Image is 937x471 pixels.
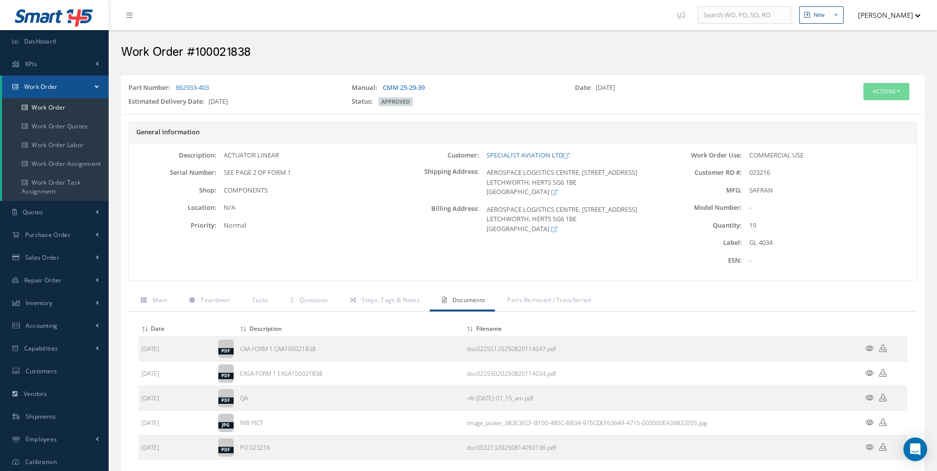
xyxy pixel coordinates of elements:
td: [DATE] [138,411,215,435]
label: Shop: [129,187,216,194]
td: QA [237,386,464,411]
label: Shipping Address: [392,168,479,197]
span: Vendors [24,390,47,398]
div: AEROSPACE LOGISTICS CENTRE, [STREET_ADDRESS] LETCHWORTH, HERTS SG6 1BE [GEOGRAPHIC_DATA] [479,205,654,234]
label: Quantity: [654,222,741,229]
a: Preview [865,394,874,402]
label: ESN: [654,257,741,264]
span: Repair Order [24,276,62,284]
span: Parts Removed / Transferred [507,296,591,304]
div: New [814,11,825,19]
td: EASA FORM 1 EASA100021838 [237,361,464,386]
label: Description: [129,152,216,159]
div: Open Intercom Messenger [903,437,927,461]
a: Download [879,345,887,353]
span: Dashboard [24,37,56,45]
label: Estimated Delivery Date: [128,97,208,107]
a: Quotation [278,291,337,312]
span: Sales Order [25,253,59,262]
td: CAA FORM 1 CAA100021838 [237,337,464,361]
a: Work Order [2,98,109,117]
td: [DATE] [138,435,215,460]
a: Download [879,369,887,378]
td: [DATE] [138,337,215,361]
td: INB PICT [237,411,464,435]
a: Tasks [240,291,279,312]
label: Customer RO #: [654,169,741,176]
label: Priority: [129,222,216,229]
label: Location: [129,204,216,211]
div: Normal [216,221,391,231]
a: Download [879,443,887,452]
td: [DATE] [138,361,215,386]
span: Customers [26,367,57,375]
span: Tasks [252,296,269,304]
div: - [742,256,917,266]
label: MFG: [654,187,741,194]
button: New [799,6,844,24]
th: Date [138,321,215,337]
span: Inventory [26,299,53,307]
a: Work Order Quotes [2,117,109,136]
td: [DATE] [138,386,215,411]
span: Accounting [26,321,58,330]
button: [PERSON_NAME] [849,5,921,25]
a: Work Order Assignment [2,155,109,173]
div: COMMERCIAL USE [742,151,917,160]
a: Download [467,394,533,402]
div: SAFRAN [742,186,917,196]
label: Status: [352,97,377,107]
a: Teardown [177,291,240,312]
label: Label: [654,239,741,246]
a: Download [467,369,556,378]
label: Serial Number: [129,169,216,176]
div: N/A [216,203,391,213]
label: Model Number: [654,204,741,211]
input: Search WO, PO, SO, RO [698,6,791,24]
span: Quotation [299,296,328,304]
a: Download [467,345,556,353]
div: ACTUATOR LINEAR [216,151,391,160]
span: KPIs [25,60,37,68]
label: Work Order Use: [654,152,741,159]
a: SPECIALIST AVIATION LTD [487,151,569,159]
a: Work Order Labor [2,136,109,155]
a: Parts Removed / Transferred [495,291,601,312]
div: COMPONENTS [216,186,391,196]
a: Work Order Task Assignment [2,173,109,201]
div: pdf [218,447,234,453]
span: SEE PAGE 2 OF FORM 1 [224,168,291,177]
a: Preview [865,345,874,353]
a: Download [879,394,887,402]
a: CMM 25-29-39 [383,83,425,92]
span: Purchase Order [25,231,71,239]
h5: General Information [136,128,909,136]
button: Actions [863,83,909,100]
div: pdf [218,373,234,379]
div: pdf [218,348,234,354]
a: Preview [865,419,874,427]
span: Documents [452,296,486,304]
a: Documents [430,291,495,312]
div: pdf [218,397,234,404]
div: 19 [742,221,917,231]
span: Work Order [24,82,58,91]
span: Teardown [201,296,229,304]
div: GL 4034 [742,238,917,248]
h2: Work Order #100021838 [121,45,925,60]
span: Steps, Tags & Notes [362,296,420,304]
span: Capabilities [24,344,58,353]
div: [DATE] [121,97,344,111]
label: Manual: [352,83,381,93]
a: Main [128,291,177,312]
a: Download [467,443,556,452]
label: Part Number: [128,83,174,93]
span: Main [153,296,167,304]
div: [DATE] [568,83,791,97]
a: 862933-403 [176,83,209,92]
div: - [742,203,917,213]
th: Filename [464,321,849,337]
label: Date: [575,83,596,93]
a: Download [879,419,887,427]
span: Calibration [25,458,57,466]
